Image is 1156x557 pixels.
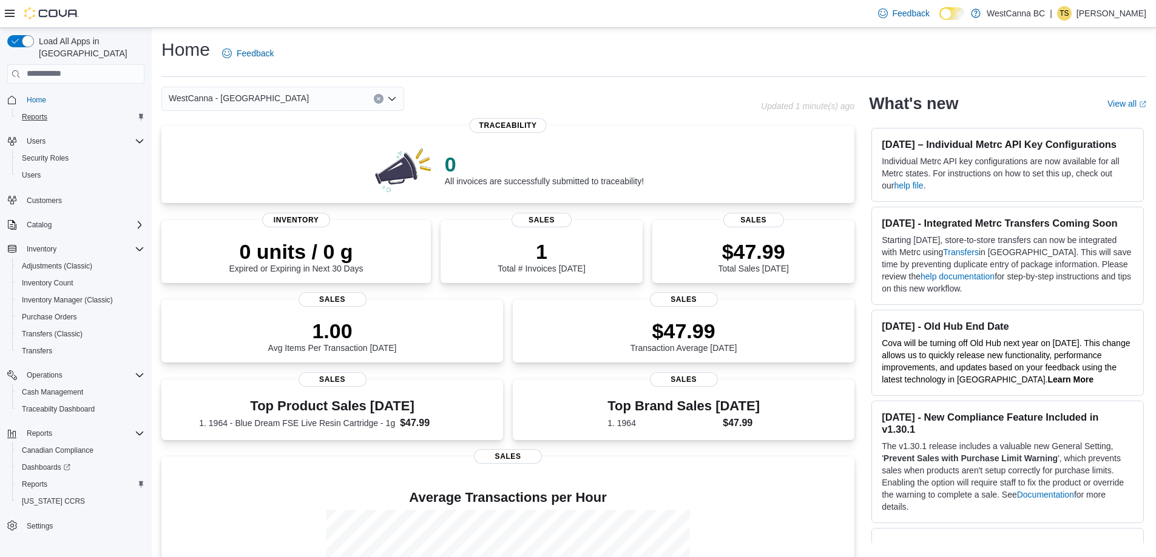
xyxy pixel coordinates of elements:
h4: Average Transactions per Hour [171,490,845,505]
div: Total # Invoices [DATE] [498,239,585,273]
span: Home [22,92,144,107]
dd: $47.99 [400,416,465,430]
span: Cash Management [22,387,83,397]
button: Reports [22,426,57,441]
a: [US_STATE] CCRS [17,494,90,509]
button: Transfers [12,342,149,359]
a: Purchase Orders [17,310,82,324]
span: Users [22,134,144,148]
div: Avg Items Per Transaction [DATE] [268,319,397,353]
span: Sales [512,213,572,227]
svg: External link [1139,101,1146,108]
button: [US_STATE] CCRS [12,493,149,510]
button: Inventory [22,242,61,256]
strong: Prevent Sales with Purchase Limit Warning [884,453,1058,463]
span: Sales [299,292,367,307]
span: Cash Management [17,385,144,399]
span: Operations [27,370,63,380]
span: Inventory Manager (Classic) [22,295,113,305]
a: Learn More [1048,375,1093,384]
span: Reports [17,477,144,492]
a: Inventory Count [17,276,78,290]
p: $47.99 [630,319,737,343]
h3: Top Brand Sales [DATE] [607,399,760,413]
span: Reports [22,426,144,441]
p: | [1050,6,1052,21]
a: Transfers [943,247,979,257]
p: WestCanna BC [987,6,1045,21]
a: help documentation [921,272,995,281]
span: Washington CCRS [17,494,144,509]
button: Traceabilty Dashboard [12,401,149,418]
a: Users [17,168,46,182]
span: Adjustments (Classic) [17,259,144,273]
span: Users [17,168,144,182]
span: Customers [27,196,62,205]
p: [PERSON_NAME] [1077,6,1146,21]
button: Open list of options [387,94,397,104]
h3: [DATE] - Old Hub End Date [882,320,1134,332]
h2: What's new [869,94,958,113]
span: Inventory [22,242,144,256]
p: 1.00 [268,319,397,343]
span: Transfers [22,346,52,356]
dt: 1. 1964 [607,417,718,429]
span: Feedback [237,47,274,59]
p: $47.99 [718,239,788,264]
a: Security Roles [17,151,73,165]
p: The v1.30.1 release includes a valuable new General Setting, ' ', which prevents sales when produ... [882,440,1134,513]
span: Canadian Compliance [17,443,144,458]
span: Settings [22,518,144,533]
a: Canadian Compliance [17,443,98,458]
h1: Home [161,38,210,62]
button: Adjustments (Classic) [12,258,149,275]
div: Transaction Average [DATE] [630,319,737,353]
a: Inventory Manager (Classic) [17,293,118,307]
span: Inventory [262,213,330,227]
span: Traceabilty Dashboard [17,402,144,416]
p: Updated 1 minute(s) ago [761,101,854,111]
span: Users [27,136,46,146]
span: Traceability [470,118,547,133]
h3: [DATE] - Integrated Metrc Transfers Coming Soon [882,217,1134,229]
span: Sales [723,213,784,227]
button: Catalog [22,218,56,232]
span: Catalog [22,218,144,232]
a: Reports [17,110,52,124]
button: Operations [2,367,149,384]
div: All invoices are successfully submitted to traceability! [445,152,644,186]
span: Reports [22,479,47,489]
p: 1 [498,239,585,264]
span: Transfers [17,344,144,358]
span: Sales [299,372,367,387]
span: Dashboards [22,462,70,472]
span: Transfers (Classic) [22,329,83,339]
div: Total Sales [DATE] [718,239,788,273]
span: Inventory Count [22,278,73,288]
h3: [DATE] - New Compliance Feature Included in v1.30.1 [882,411,1134,435]
span: Security Roles [17,151,144,165]
button: Inventory Count [12,275,149,292]
span: Inventory Manager (Classic) [17,293,144,307]
a: Dashboards [17,460,75,475]
span: [US_STATE] CCRS [22,496,85,506]
button: Reports [12,476,149,493]
button: Cash Management [12,384,149,401]
a: Feedback [873,1,935,25]
div: Expired or Expiring in Next 30 Days [229,239,363,273]
span: Traceabilty Dashboard [22,404,95,414]
span: Purchase Orders [17,310,144,324]
span: Feedback [893,7,930,19]
p: Starting [DATE], store-to-store transfers can now be integrated with Metrc using in [GEOGRAPHIC_D... [882,234,1134,295]
span: Load All Apps in [GEOGRAPHIC_DATA] [34,35,144,59]
a: Cash Management [17,385,88,399]
a: help file [894,181,923,190]
a: Adjustments (Classic) [17,259,97,273]
a: Feedback [217,41,279,65]
span: Dashboards [17,460,144,475]
a: Transfers (Classic) [17,327,87,341]
button: Operations [22,368,67,382]
button: Reports [12,108,149,125]
span: Catalog [27,220,52,230]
